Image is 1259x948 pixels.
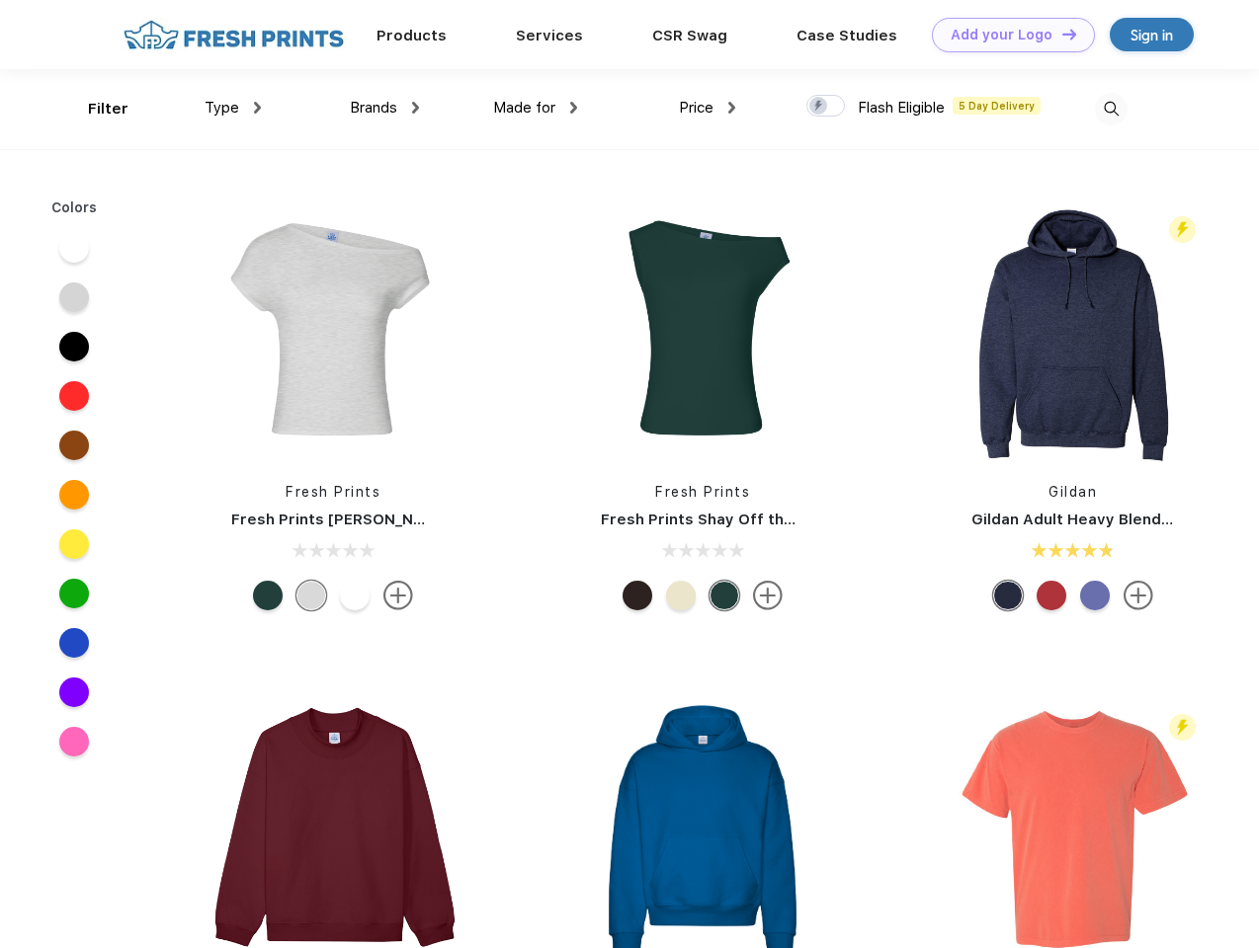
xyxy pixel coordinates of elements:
[340,581,370,610] div: White
[383,581,413,610] img: more.svg
[728,102,735,114] img: dropdown.png
[1062,29,1076,39] img: DT
[1049,484,1097,500] a: Gildan
[858,99,945,117] span: Flash Eligible
[1037,581,1066,610] div: Hth Spt Scrlt Rd
[993,581,1023,610] div: Ht Sprt Drk Navy
[231,511,616,528] a: Fresh Prints [PERSON_NAME] Off the Shoulder Top
[1169,216,1196,243] img: flash_active_toggle.svg
[1110,18,1194,51] a: Sign in
[118,18,350,52] img: fo%20logo%202.webp
[601,511,905,528] a: Fresh Prints Shay Off the Shoulder Tank
[37,197,113,218] div: Colors
[1095,93,1128,125] img: desktop_search.svg
[493,99,555,117] span: Made for
[205,99,239,117] span: Type
[1124,581,1153,610] img: more.svg
[652,27,727,44] a: CSR Swag
[623,581,652,610] div: Brown
[202,199,464,462] img: func=resize&h=266
[1131,24,1173,46] div: Sign in
[570,102,577,114] img: dropdown.png
[412,102,419,114] img: dropdown.png
[571,199,834,462] img: func=resize&h=266
[350,99,397,117] span: Brands
[1080,581,1110,610] div: Violet
[88,98,128,120] div: Filter
[377,27,447,44] a: Products
[253,581,283,610] div: Green
[516,27,583,44] a: Services
[679,99,713,117] span: Price
[666,581,696,610] div: Yellow
[753,581,783,610] img: more.svg
[286,484,380,500] a: Fresh Prints
[953,97,1041,115] span: 5 Day Delivery
[655,484,750,500] a: Fresh Prints
[710,581,739,610] div: Green
[296,581,326,610] div: Ash Grey
[254,102,261,114] img: dropdown.png
[1169,714,1196,741] img: flash_active_toggle.svg
[942,199,1205,462] img: func=resize&h=266
[951,27,1052,43] div: Add your Logo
